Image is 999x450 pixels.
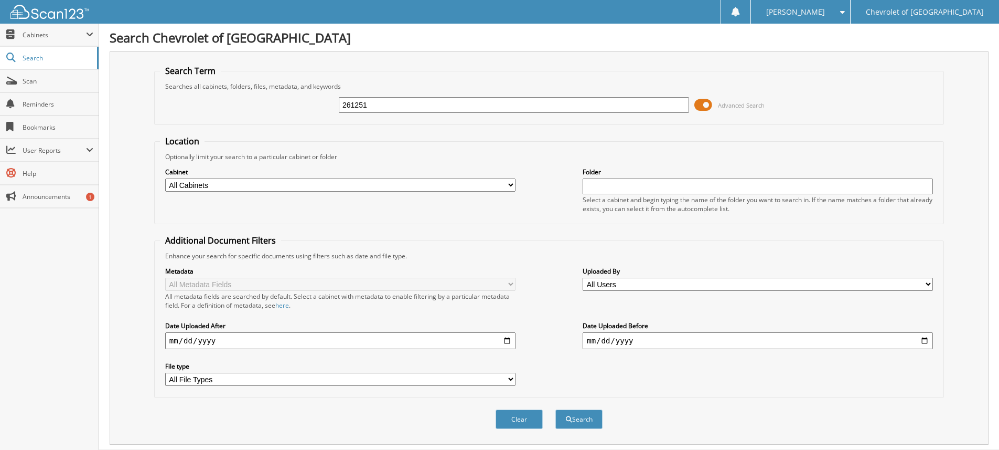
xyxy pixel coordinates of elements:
legend: Location [160,135,205,147]
div: All metadata fields are searched by default. Select a cabinet with metadata to enable filtering b... [165,292,515,310]
div: Optionally limit your search to a particular cabinet or folder [160,152,938,161]
span: Help [23,169,93,178]
label: Folder [583,168,933,176]
span: Reminders [23,100,93,109]
input: start [165,332,515,349]
span: Cabinets [23,30,86,39]
label: Metadata [165,267,515,276]
span: User Reports [23,146,86,155]
legend: Additional Document Filters [160,235,281,246]
span: [PERSON_NAME] [766,9,825,15]
label: Date Uploaded After [165,321,515,330]
span: Chevrolet of [GEOGRAPHIC_DATA] [866,9,984,15]
div: Searches all cabinets, folders, files, metadata, and keywords [160,82,938,91]
span: Scan [23,77,93,86]
button: Clear [496,410,543,429]
input: end [583,332,933,349]
img: scan123-logo-white.svg [10,5,89,19]
legend: Search Term [160,65,221,77]
label: Cabinet [165,168,515,176]
label: File type [165,362,515,371]
div: Enhance your search for specific documents using filters such as date and file type. [160,252,938,260]
span: Search [23,54,92,62]
span: Announcements [23,192,93,201]
a: here [275,301,289,310]
button: Search [555,410,603,429]
div: 1 [86,193,94,201]
label: Uploaded By [583,267,933,276]
div: Select a cabinet and begin typing the name of the folder you want to search in. If the name match... [583,195,933,213]
span: Advanced Search [718,101,765,109]
h1: Search Chevrolet of [GEOGRAPHIC_DATA] [110,29,989,46]
span: Bookmarks [23,123,93,132]
label: Date Uploaded Before [583,321,933,330]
